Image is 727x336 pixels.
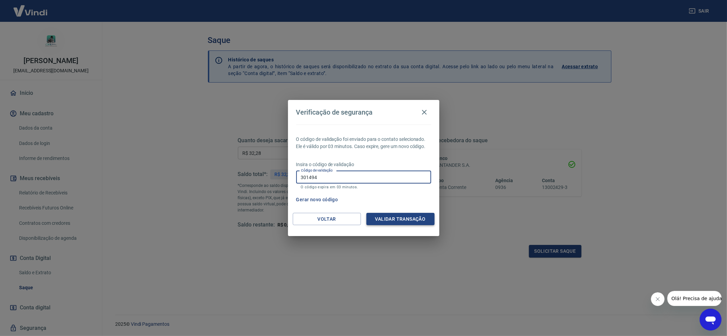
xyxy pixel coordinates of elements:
button: Validar transação [366,213,435,225]
span: Olá! Precisa de ajuda? [4,5,57,10]
iframe: Botão para abrir a janela de mensagens [700,309,722,331]
label: Código de validação [301,168,333,173]
p: O código expira em 03 minutos. [301,185,426,189]
h4: Verificação de segurança [296,108,373,116]
button: Voltar [293,213,361,225]
button: Gerar novo código [293,193,341,206]
iframe: Fechar mensagem [651,292,665,306]
p: Insira o código de validação [296,161,431,168]
iframe: Mensagem da empresa [667,291,722,306]
p: O código de validação foi enviado para o contato selecionado. Ele é válido por 03 minutos. Caso e... [296,136,431,150]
